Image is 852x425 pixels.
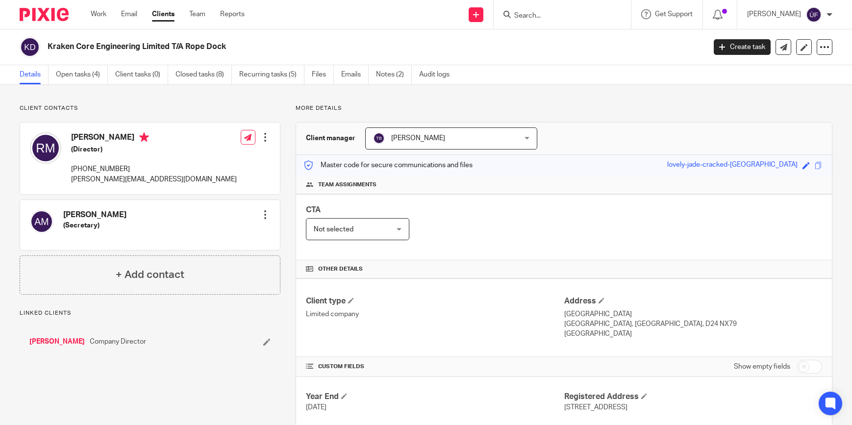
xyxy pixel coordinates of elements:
span: [DATE] [306,404,326,411]
span: [STREET_ADDRESS] [564,404,627,411]
a: Notes (2) [376,65,412,84]
a: Create task [714,39,771,55]
h4: [PERSON_NAME] [63,210,126,220]
h4: Registered Address [564,392,822,402]
input: Search [513,12,601,21]
a: Clients [152,9,175,19]
p: Master code for secure communications and files [303,160,473,170]
a: Details [20,65,49,84]
a: Closed tasks (8) [175,65,232,84]
img: svg%3E [806,7,822,23]
span: Get Support [655,11,693,18]
a: Team [189,9,205,19]
h4: Address [564,296,822,306]
h4: [PERSON_NAME] [71,132,237,145]
a: [PERSON_NAME] [29,337,85,347]
p: More details [296,104,832,112]
h4: Client type [306,296,564,306]
h4: CUSTOM FIELDS [306,363,564,371]
a: Reports [220,9,245,19]
label: Show empty fields [734,362,790,372]
p: [GEOGRAPHIC_DATA] [564,329,822,339]
p: [GEOGRAPHIC_DATA] [564,309,822,319]
p: [PERSON_NAME][EMAIL_ADDRESS][DOMAIN_NAME] [71,175,237,184]
span: Company Director [90,337,146,347]
a: Recurring tasks (5) [239,65,304,84]
a: Emails [341,65,369,84]
p: Client contacts [20,104,280,112]
h4: + Add contact [116,267,184,282]
h5: (Secretary) [63,221,126,230]
a: Files [312,65,334,84]
p: Linked clients [20,309,280,317]
p: [PHONE_NUMBER] [71,164,237,174]
a: Email [121,9,137,19]
div: lovely-jade-cracked-[GEOGRAPHIC_DATA] [667,160,798,171]
a: Work [91,9,106,19]
span: [PERSON_NAME] [391,135,445,142]
h5: (Director) [71,145,237,154]
p: Limited company [306,309,564,319]
h3: Client manager [306,133,355,143]
img: Pixie [20,8,69,21]
img: svg%3E [373,132,385,144]
i: Primary [139,132,149,142]
img: svg%3E [30,132,61,164]
h2: Kraken Core Engineering Limited T/A Rope Dock [48,42,569,52]
img: svg%3E [20,37,40,57]
p: [PERSON_NAME] [747,9,801,19]
h4: Year End [306,392,564,402]
span: Team assignments [318,181,376,189]
span: Not selected [314,226,353,233]
span: Other details [318,265,363,273]
p: [GEOGRAPHIC_DATA], [GEOGRAPHIC_DATA], D24 NX79 [564,319,822,329]
a: Open tasks (4) [56,65,108,84]
span: CTA [306,206,321,214]
img: svg%3E [30,210,53,233]
a: Client tasks (0) [115,65,168,84]
a: Audit logs [419,65,457,84]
